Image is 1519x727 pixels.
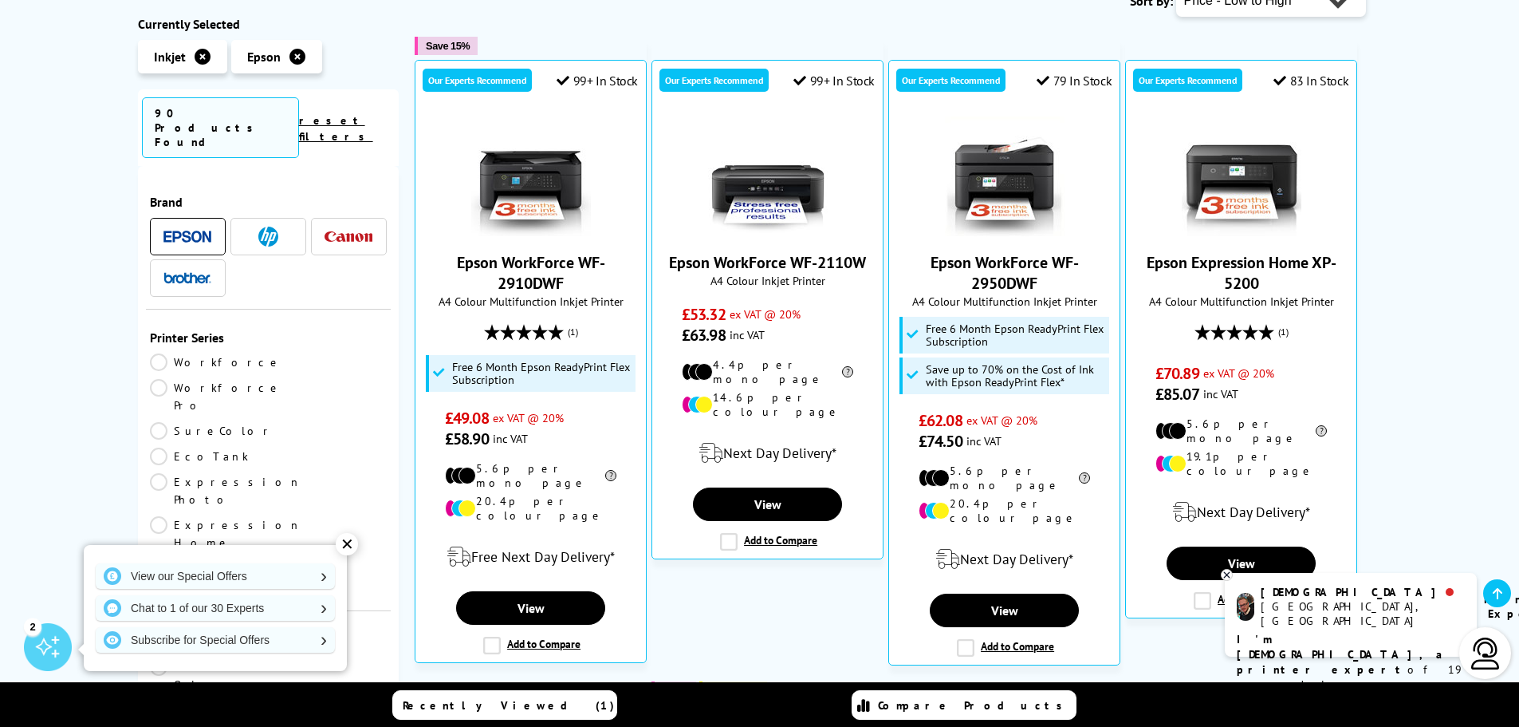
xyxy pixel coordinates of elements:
[1155,363,1199,384] span: £70.89
[708,223,828,239] a: Epson WorkForce WF-2110W
[793,73,875,89] div: 99+ In Stock
[945,117,1064,236] img: Epson WorkForce WF-2950DWF
[247,49,281,65] span: Epson
[660,273,875,288] span: A4 Colour Inkjet Printer
[150,379,282,414] a: Workforce Pro
[426,40,470,52] span: Save 15%
[1237,593,1254,621] img: chris-livechat.png
[669,252,866,273] a: Epson WorkForce WF-2110W
[966,433,1002,448] span: inc VAT
[919,410,962,431] span: £62.08
[557,73,638,89] div: 99+ In Stock
[720,533,817,551] label: Add to Compare
[150,194,388,210] span: Brand
[150,516,301,551] a: Expression Home
[1203,386,1238,401] span: inc VAT
[919,496,1090,525] li: 20.4p per colour page
[1133,69,1242,92] div: Our Experts Recommend
[336,533,358,555] div: ✕
[325,227,372,247] a: Canon
[493,431,528,446] span: inc VAT
[138,16,399,32] div: Currently Selected
[456,591,604,625] a: View
[878,698,1071,713] span: Compare Products
[163,231,211,243] img: Epson
[682,390,853,419] li: 14.6p per colour page
[24,618,41,635] div: 2
[1155,384,1199,405] span: £85.07
[471,117,591,236] img: Epson WorkForce WF-2910DWF
[682,325,726,346] span: £63.98
[445,429,489,449] span: £58.90
[568,317,578,347] span: (1)
[1273,73,1348,89] div: 83 In Stock
[919,431,962,452] span: £74.50
[150,448,269,465] a: EcoTank
[1194,592,1291,610] label: Add to Compare
[392,690,617,720] a: Recently Viewed (1)
[945,223,1064,239] a: Epson WorkForce WF-2950DWF
[1470,638,1501,670] img: user-headset-light.svg
[423,535,638,579] div: modal_delivery
[682,304,726,325] span: £53.32
[1261,585,1464,599] div: [DEMOGRAPHIC_DATA]
[926,363,1106,389] span: Save up to 70% on the Cost of Ink with Epson ReadyPrint Flex*
[693,488,841,521] a: View
[1147,252,1336,294] a: Epson Expression Home XP-5200
[150,330,388,346] span: Printer Series
[1278,317,1289,347] span: (1)
[1155,449,1327,478] li: 19.1p per colour page
[163,227,211,247] a: Epson
[1134,294,1348,309] span: A4 Colour Multifunction Inkjet Printer
[96,627,335,653] a: Subscribe for Special Offers
[258,227,278,247] img: HP
[930,594,1078,627] a: View
[919,464,1090,492] li: 5.6p per mono page
[483,637,580,654] label: Add to Compare
[471,223,591,239] a: Epson WorkForce WF-2910DWF
[244,227,292,247] a: HP
[445,408,489,429] span: £49.08
[1167,547,1315,580] a: View
[299,113,373,144] a: reset filters
[897,537,1112,582] div: modal_delivery
[154,49,186,65] span: Inkjet
[1155,417,1327,445] li: 5.6p per mono page
[493,410,564,425] span: ex VAT @ 20%
[1261,599,1464,628] div: [GEOGRAPHIC_DATA], [GEOGRAPHIC_DATA]
[452,361,632,386] span: Free 6 Month Epson ReadyPrint Flex Subscription
[1203,365,1274,381] span: ex VAT @ 20%
[415,37,478,55] button: Save 15%
[142,97,299,158] span: 90 Products Found
[150,422,274,440] a: SureColor
[445,494,616,523] li: 20.4p per colour page
[660,431,875,476] div: modal_delivery
[931,252,1079,294] a: Epson WorkForce WF-2950DWF
[1182,117,1301,236] img: Epson Expression Home XP-5200
[457,252,605,294] a: Epson WorkForce WF-2910DWF
[852,690,1076,720] a: Compare Products
[423,69,532,92] div: Our Experts Recommend
[730,306,801,322] span: ex VAT @ 20%
[926,322,1106,348] span: Free 6 Month Epson ReadyPrint Flex Subscription
[325,231,372,242] img: Canon
[730,327,765,342] span: inc VAT
[445,461,616,490] li: 5.6p per mono page
[1182,223,1301,239] a: Epson Expression Home XP-5200
[659,69,769,92] div: Our Experts Recommend
[423,294,638,309] span: A4 Colour Multifunction Inkjet Printer
[1037,73,1112,89] div: 79 In Stock
[163,268,211,288] a: Brother
[1134,490,1348,535] div: modal_delivery
[1237,632,1465,723] p: of 19 years! Leave me a message and I'll respond ASAP
[896,69,1005,92] div: Our Experts Recommend
[96,563,335,589] a: View our Special Offers
[1237,632,1447,677] b: I'm [DEMOGRAPHIC_DATA], a printer expert
[163,272,211,283] img: Brother
[682,358,853,386] li: 4.4p per mono page
[708,117,828,236] img: Epson WorkForce WF-2110W
[150,473,301,508] a: Expression Photo
[966,413,1037,428] span: ex VAT @ 20%
[897,294,1112,309] span: A4 Colour Multifunction Inkjet Printer
[403,698,615,713] span: Recently Viewed (1)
